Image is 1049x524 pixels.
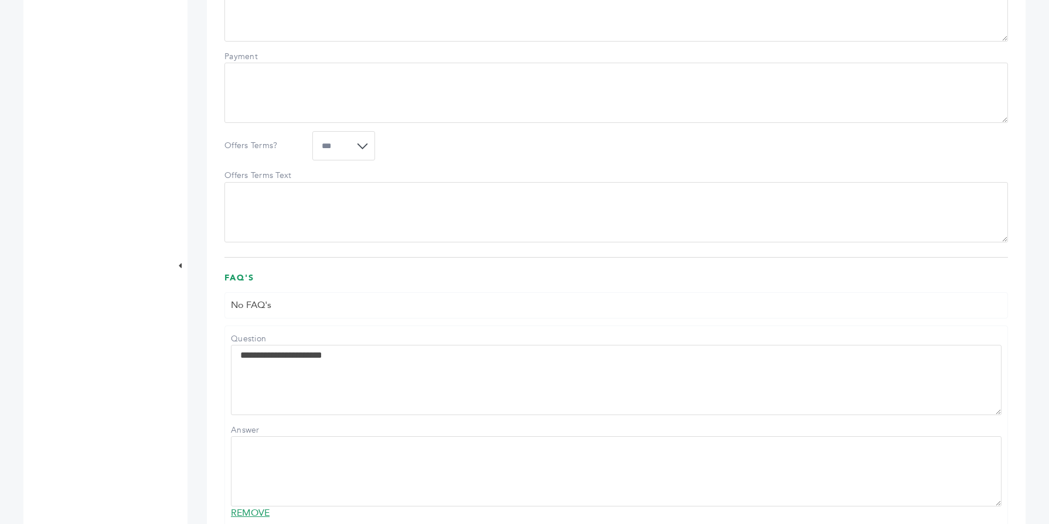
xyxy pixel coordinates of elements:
[224,272,1008,293] h3: FAQ's
[231,299,271,311] span: No FAQ's
[231,424,313,436] label: Answer
[231,506,270,519] a: REMOVE
[231,333,313,345] label: Question
[224,140,306,152] label: Offers Terms?
[224,51,306,63] label: Payment
[224,170,306,181] label: Offers Terms Text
